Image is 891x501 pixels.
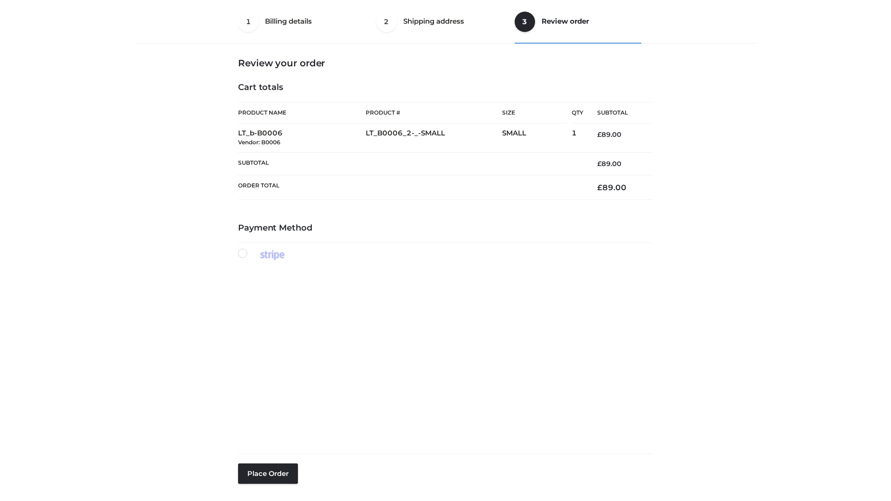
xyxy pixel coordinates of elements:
[597,183,602,192] span: £
[366,102,502,123] th: Product #
[238,83,653,93] h4: Cart totals
[572,102,583,123] th: Qty
[502,123,572,153] td: SMALL
[583,103,653,123] th: Subtotal
[597,160,621,168] bdi: 89.00
[238,175,583,200] th: Order Total
[597,130,601,139] span: £
[238,58,653,69] h3: Review your order
[238,102,366,123] th: Product Name
[238,463,298,484] button: Place order
[572,123,583,153] td: 1
[236,270,651,438] iframe: Secure payment input frame
[238,152,583,175] th: Subtotal
[597,183,626,192] bdi: 89.00
[238,223,653,233] h4: Payment Method
[238,123,366,153] td: LT_b-B0006
[597,130,621,139] bdi: 89.00
[502,103,567,123] th: Size
[366,123,502,153] td: LT_B0006_2-_-SMALL
[238,139,280,146] small: Vendor: B0006
[597,160,601,168] span: £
